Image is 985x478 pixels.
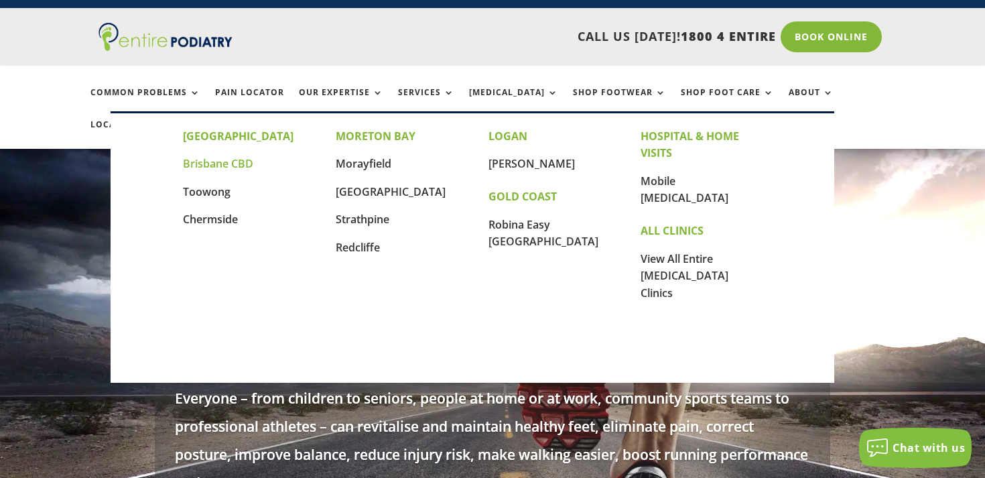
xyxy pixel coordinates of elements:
[789,88,834,117] a: About
[336,184,446,199] a: [GEOGRAPHIC_DATA]
[398,88,454,117] a: Services
[893,440,965,455] span: Chat with us
[641,251,728,300] a: View All Entire [MEDICAL_DATA] Clinics
[215,88,284,117] a: Pain Locator
[90,88,200,117] a: Common Problems
[641,174,728,206] a: Mobile [MEDICAL_DATA]
[681,88,774,117] a: Shop Foot Care
[90,120,157,149] a: Locations
[336,240,380,255] a: Redcliffe
[469,88,558,117] a: [MEDICAL_DATA]
[781,21,882,52] a: Book Online
[299,88,383,117] a: Our Expertise
[859,428,972,468] button: Chat with us
[488,156,575,171] a: [PERSON_NAME]
[336,156,391,171] a: Morayfield
[183,212,238,227] a: Chermside
[488,189,557,204] strong: GOLD COAST
[641,223,704,238] strong: ALL CLINICS
[336,212,389,227] a: Strathpine
[336,129,415,143] strong: MORETON BAY
[280,28,776,46] p: CALL US [DATE]!
[183,156,253,171] a: Brisbane CBD
[183,129,293,143] strong: [GEOGRAPHIC_DATA]
[183,184,231,199] a: Toowong
[681,28,776,44] span: 1800 4 ENTIRE
[488,129,527,143] strong: LOGAN
[573,88,666,117] a: Shop Footwear
[488,217,598,249] a: Robina Easy [GEOGRAPHIC_DATA]
[98,40,233,54] a: Entire Podiatry
[641,129,739,161] strong: HOSPITAL & HOME VISITS
[98,23,233,51] img: logo (1)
